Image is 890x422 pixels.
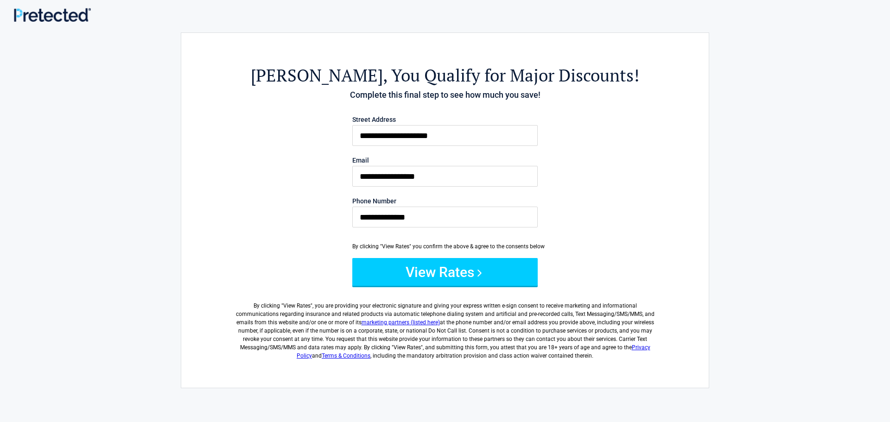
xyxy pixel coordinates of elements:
[232,64,658,87] h2: , You Qualify for Major Discounts!
[352,258,538,286] button: View Rates
[352,198,538,204] label: Phone Number
[232,294,658,360] label: By clicking " ", you are providing your electronic signature and giving your express written e-si...
[251,64,383,87] span: [PERSON_NAME]
[14,8,91,22] img: Main Logo
[352,157,538,164] label: Email
[362,319,440,326] a: marketing partners (listed here)
[232,89,658,101] h4: Complete this final step to see how much you save!
[352,242,538,251] div: By clicking "View Rates" you confirm the above & agree to the consents below
[352,116,538,123] label: Street Address
[283,302,311,309] span: View Rates
[322,353,370,359] a: Terms & Conditions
